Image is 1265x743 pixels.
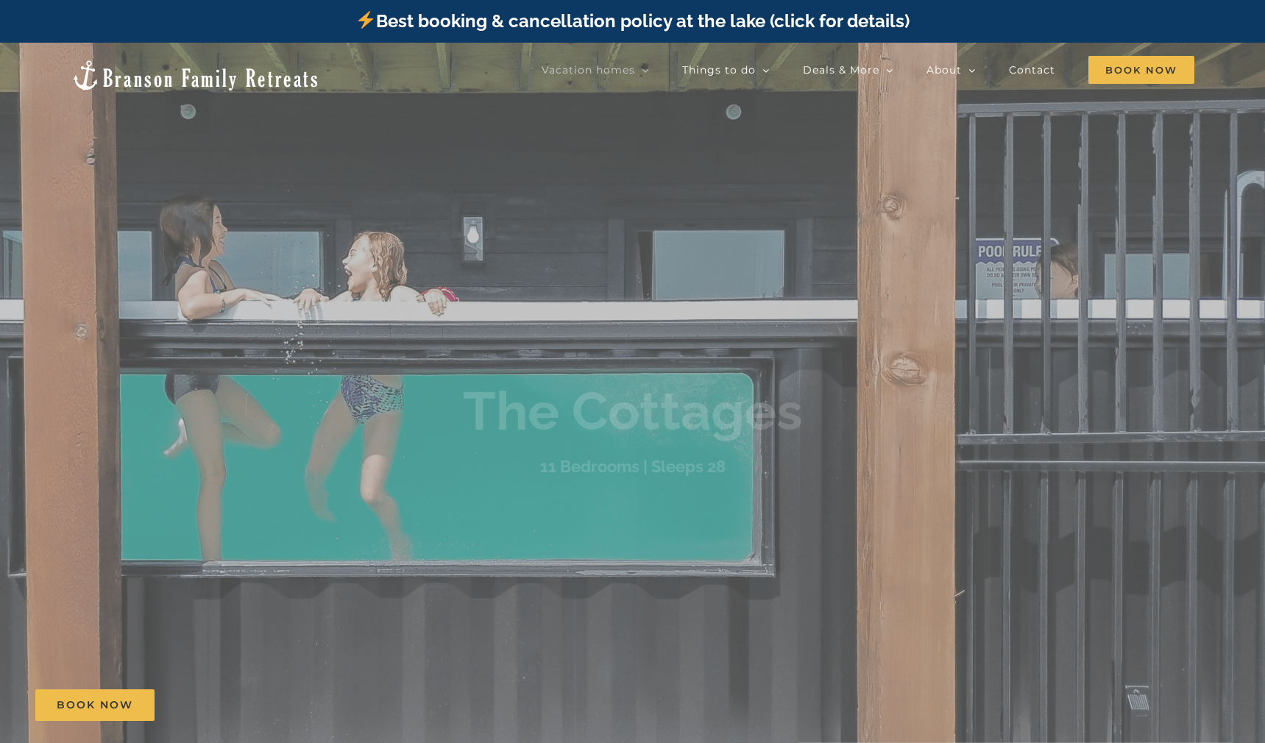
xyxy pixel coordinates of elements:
nav: Main Menu [542,55,1194,85]
span: Vacation homes [542,65,635,75]
span: About [926,65,962,75]
span: Book Now [1088,56,1194,84]
a: Vacation homes [542,55,649,85]
a: Contact [1009,55,1055,85]
a: Book Now [35,689,155,721]
a: About [926,55,976,85]
img: ⚡️ [357,11,375,29]
a: Best booking & cancellation policy at the lake (click for details) [355,10,909,32]
span: Book Now [57,699,133,711]
a: Things to do [682,55,770,85]
b: The Cottages [463,380,803,443]
a: Deals & More [803,55,893,85]
img: Branson Family Retreats Logo [71,59,320,92]
h3: 11 Bedrooms | Sleeps 28 [540,457,726,476]
span: Deals & More [803,65,879,75]
span: Contact [1009,65,1055,75]
span: Things to do [682,65,756,75]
